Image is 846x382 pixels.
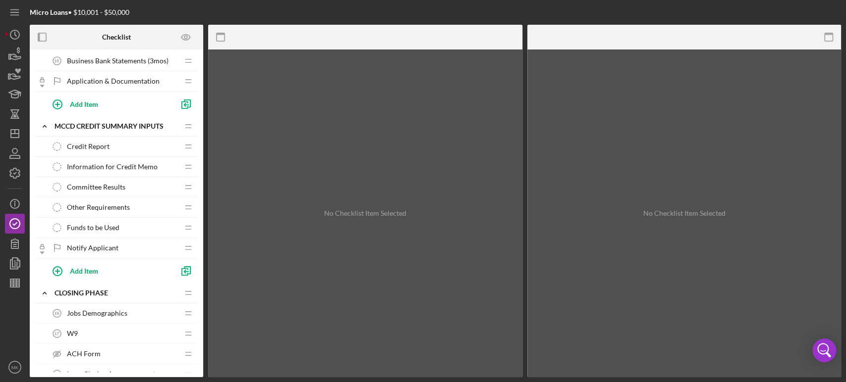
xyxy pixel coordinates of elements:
span: Other Requirements [67,203,130,211]
div: Open Intercom Messenger [812,338,836,362]
div: Closing Phase [55,289,178,297]
span: Committee Results [67,183,125,191]
button: Add Item [45,261,173,281]
div: MCCD Credit Summary Inputs [55,122,178,130]
span: Loan Closing Announcement [67,370,156,378]
tspan: 15 [55,58,59,63]
span: ACH Form [67,350,101,358]
span: Business Bank Statements (3mos) [67,57,169,65]
tspan: 16 [55,311,59,316]
span: Credit Report [67,143,110,150]
div: Add Item [70,95,98,113]
button: Preview as [175,26,197,48]
b: Checklist [102,33,131,41]
span: Information for Credit Memo [67,163,158,171]
tspan: 18 [55,372,59,377]
div: No Checklist Item Selected [643,209,725,217]
button: MK [5,357,25,377]
tspan: 17 [55,331,59,336]
span: Application & Documentation [67,77,160,85]
button: Add Item [45,94,173,114]
span: W9 [67,330,78,337]
div: • $10,001 - $50,000 [30,8,129,16]
text: MK [11,365,19,370]
div: No Checklist Item Selected [324,209,406,217]
span: Notify Applicant [67,244,118,252]
div: Add Item [70,261,98,280]
span: Funds to be Used [67,224,119,232]
b: Micro Loans [30,8,68,16]
span: Jobs Demographics [67,309,127,317]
